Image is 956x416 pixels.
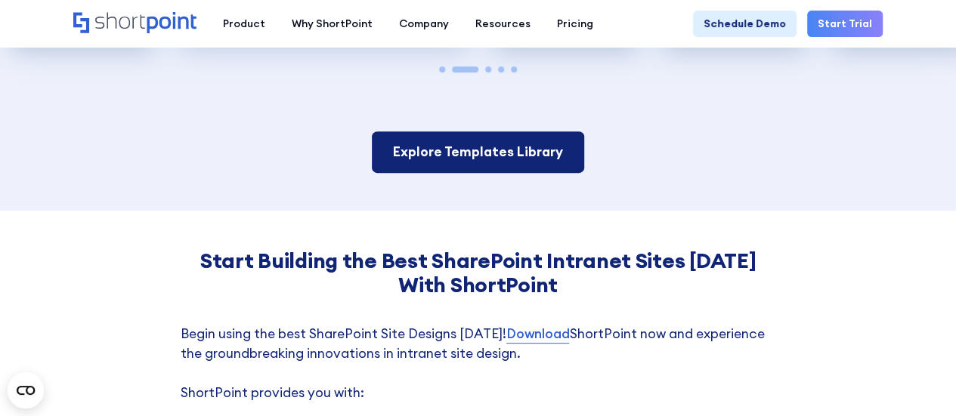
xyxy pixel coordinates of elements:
[880,344,956,416] iframe: Chat Widget
[543,11,606,37] a: Pricing
[475,16,531,32] div: Resources
[209,11,278,37] a: Product
[485,66,491,72] span: Go to slide 3
[292,16,373,32] div: Why ShortPoint
[462,11,543,37] a: Resources
[278,11,385,37] a: Why ShortPoint
[807,11,883,37] a: Start Trial
[557,16,593,32] div: Pricing
[73,12,196,35] a: Home
[385,11,462,37] a: Company
[439,66,445,72] span: Go to slide 1
[8,372,44,408] button: Open CMP widget
[511,66,517,72] span: Go to slide 5
[223,16,265,32] div: Product
[506,324,570,344] a: Download
[372,131,584,172] a: Explore Templates Library
[181,248,776,297] h3: Start Building the Best SharePoint Intranet Sites [DATE] With ShortPoint
[399,16,449,32] div: Company
[181,324,776,403] p: Begin using the best SharePoint Site Designs [DATE]! ShortPoint now and experience the groundbrea...
[693,11,797,37] a: Schedule Demo
[452,66,478,72] span: Go to slide 2
[498,66,504,72] span: Go to slide 4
